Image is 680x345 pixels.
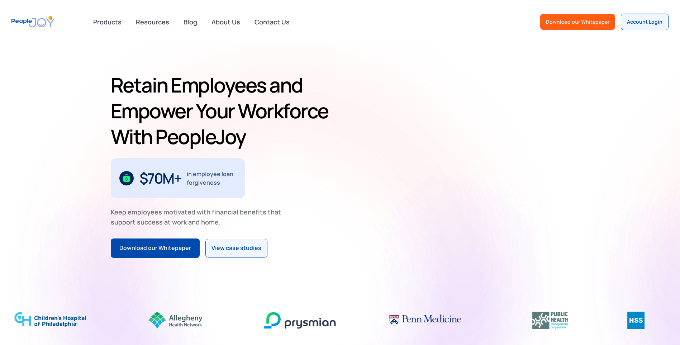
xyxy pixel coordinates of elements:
[11,11,54,32] a: home
[621,14,669,30] a: Account Login
[139,172,181,184] div: $70M+
[250,14,294,30] a: Contact Us
[132,14,173,30] a: Resources
[627,18,662,25] div: Account Login
[111,72,337,150] h1: Retain Employees and Empower Your Workforce With PeopleJoy
[89,15,126,29] div: Products
[179,14,201,30] a: Blog
[207,14,244,30] a: About Us
[111,158,245,198] div: 1 / 3
[111,207,287,227] div: Keep employees motivated with financial benefits that support success at work and home.
[111,238,200,258] a: Download our Whitepaper
[187,170,237,187] div: in employee loan forgiveness
[211,244,261,253] div: View case studies
[546,18,609,25] div: Download our Whitepaper
[119,244,191,253] div: Download our Whitepaper
[205,239,267,257] a: View case studies
[540,14,615,30] a: Download our Whitepaper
